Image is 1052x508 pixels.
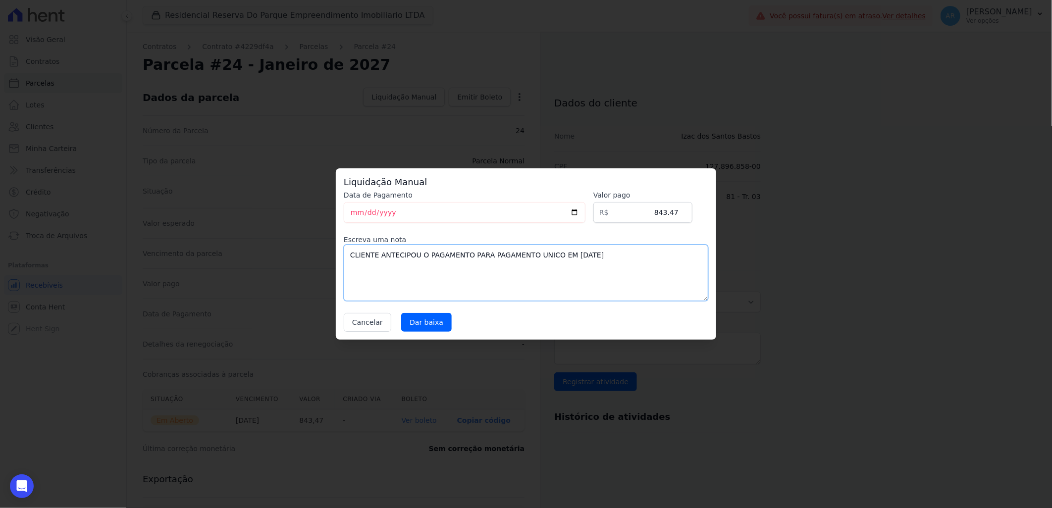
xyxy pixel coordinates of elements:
label: Data de Pagamento [344,190,585,200]
button: Cancelar [344,313,391,332]
label: Escreva uma nota [344,235,708,245]
div: Open Intercom Messenger [10,474,34,498]
h3: Liquidação Manual [344,176,708,188]
input: Dar baixa [401,313,452,332]
label: Valor pago [593,190,692,200]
